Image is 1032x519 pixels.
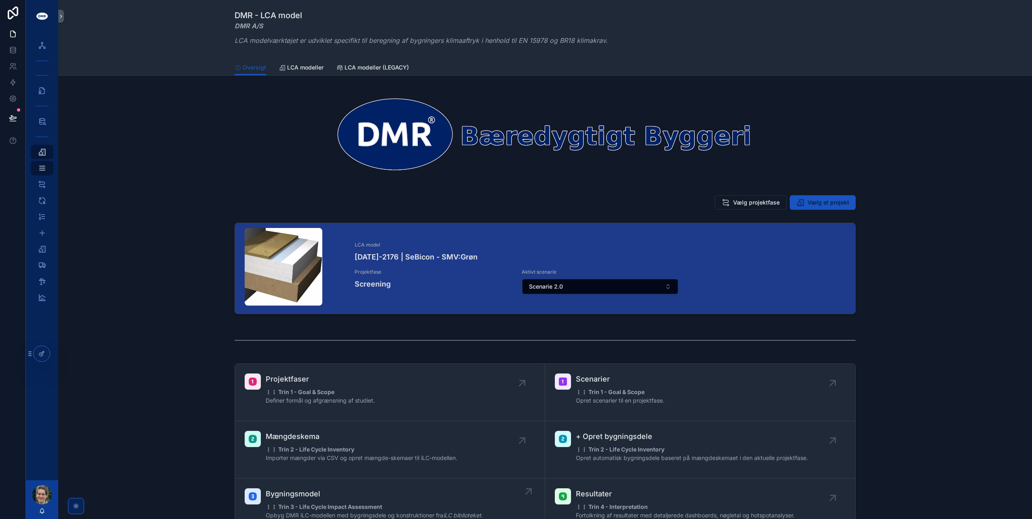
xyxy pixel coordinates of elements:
[355,242,846,248] span: LCA model
[266,396,375,405] p: Definer formål og afgrænsning af studiet.
[576,431,808,442] span: + Opret bygningsdele
[576,396,664,405] p: Opret scenarier til en projektfase.
[266,373,375,385] span: Projektfaser
[235,36,608,44] em: LCA modelværktøjet er udviklet specifikt til beregning af bygningers klimaaftryk i henhold til EN...
[266,454,457,462] p: Importer mængder via CSV og opret mængde-skemaer til iLC-modellen.
[545,364,855,421] a: Scenarier⋮⋮ Trin 1 - Goal & ScopeOpret scenarier til en projektfase.
[355,278,512,289] h4: Screening
[235,95,856,173] img: 34798-dmr_logo_baeredygtigt-byggeri_space-arround---noloco---narrow---transparrent---white-DMR.png
[443,512,481,519] em: iLC biblioteket
[545,421,855,479] a: + Opret bygningsdele⋮⋮ Trin 2 - Life Cycle InventoryOpret automatisk bygningsdele baseret på mæng...
[345,63,409,72] span: LCA modeller (LEGACY)
[235,364,545,421] a: Projektfaser⋮⋮ Trin 1 - Goal & ScopeDefiner formål og afgrænsning af studiet.
[336,60,409,76] a: LCA modeller (LEGACY)
[235,10,608,21] h1: DMR - LCA model
[808,198,849,207] span: Vælg et projekt
[355,251,846,262] h4: [DATE]-2176 | SeBicon - SMV:Grøn
[522,279,679,294] button: Select Button
[529,283,563,291] span: Scenarie 2.0
[715,195,787,210] button: Vælg projektfase
[266,503,382,510] strong: ⋮⋮ Trin 3 - Life Cycle Impact Assessment
[235,421,545,479] a: Mængdeskema⋮⋮ Trin 2 - Life Cycle InventoryImporter mængder via CSV og opret mængde-skemaer til i...
[576,454,808,462] p: Opret automatisk bygningsdele baseret på mængdeskemaet i den aktuelle projektfase.
[266,431,457,442] span: Mængdeskema
[576,488,795,500] span: Resultater
[733,198,780,207] span: Vælg projektfase
[279,60,324,76] a: LCA modeller
[355,269,512,275] span: Projektfase
[790,195,856,210] button: Vælg et projekt
[287,63,324,72] span: LCA modeller
[235,60,266,76] a: Oversigt
[245,228,322,306] div: attHRU7O5bEcsBTB120618-354x339-u-beton-3416210889.jpg
[266,388,334,395] strong: ⋮⋮ Trin 1 - Goal & Scope
[36,10,49,23] img: App logo
[576,388,645,395] strong: ⋮⋮ Trin 1 - Goal & Scope
[235,22,263,30] em: DMR A/S
[243,63,266,72] span: Oversigt
[26,32,58,315] div: scrollable content
[522,269,679,275] span: Aktivt scenarie
[576,446,664,453] strong: ⋮⋮ Trin 2 - Life Cycle Inventory
[576,373,664,385] span: Scenarier
[576,503,648,510] strong: ⋮⋮ Trin 4 - Interpretation
[266,446,354,453] strong: ⋮⋮ Trin 2 - Life Cycle Inventory
[266,488,483,500] span: Bygningsmodel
